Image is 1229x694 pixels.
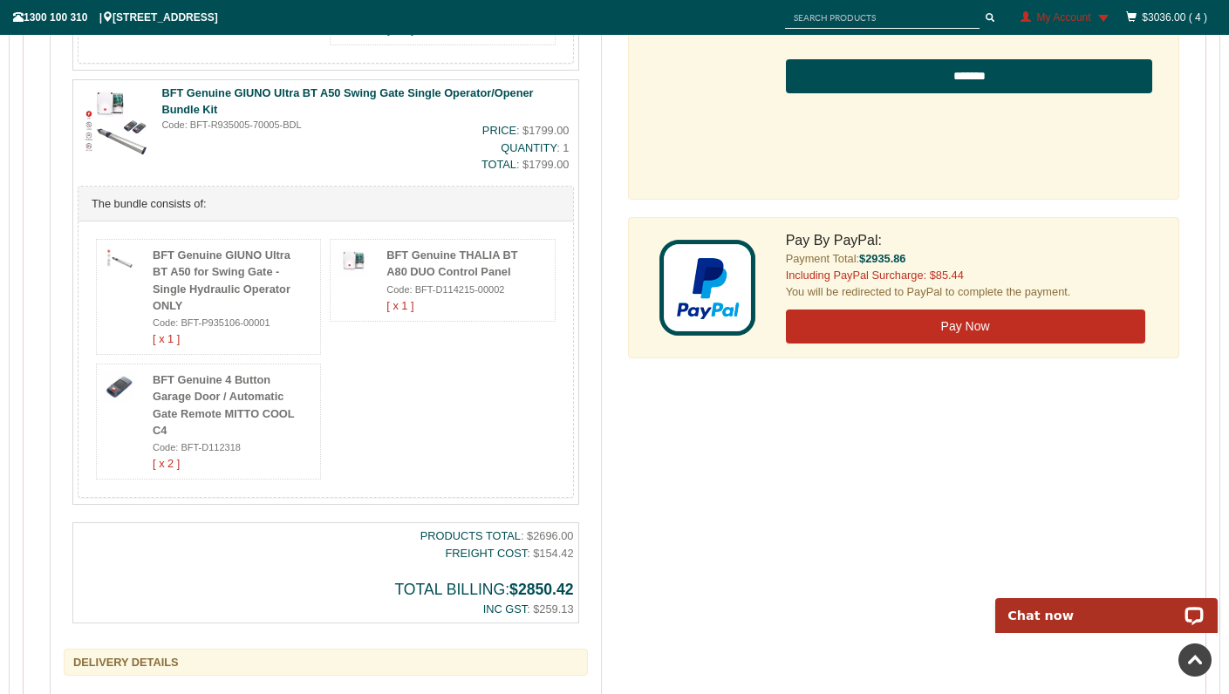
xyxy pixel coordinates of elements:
[786,231,1152,250] h5: Pay By PayPal:
[79,187,573,221] div: The bundle consists of:
[984,578,1229,633] iframe: LiveChat chat widget
[446,547,528,560] span: FREIGHT COST
[153,457,180,470] strong: [ x 2 ]
[386,299,413,312] strong: [ x 1 ]
[509,581,573,598] span: $2850.42
[13,226,29,242] span: 09
[1142,11,1207,24] a: $3036.00 ( 4 )
[153,248,290,312] b: BFT Genuine GIUNO Ultra BT A50 for Swing Gate - Single Hydraulic Operator ONLY
[859,252,905,265] span: $2935.86
[386,23,413,36] strong: [ x 1 ]
[786,269,964,282] span: Including PayPal Surcharge: $85.44
[73,656,179,669] b: DELIVERY DETAILS
[394,581,573,598] strong: TOTAL BILLING:
[153,373,294,437] b: BFT Genuine 4 Button Garage Door / Automatic Gate Remote MITTO COOL C4
[153,317,270,328] span: Code: BFT-P935106-00001
[161,86,533,116] a: BFT Genuine GIUNO Ultra BT A50 Swing Gate Single Operator/Opener Bundle Kit
[338,247,368,277] img: bft-genuine-thalia-bt-a80-duo-control-panel-2025415165531-oaz_thumb_small.jpg
[161,118,401,133] div: Code: BFT-R935005-70005-BDL
[1037,11,1091,24] span: My Account
[105,215,192,252] a: 2025
[785,7,980,29] input: SEARCH PRODUCTS
[72,522,579,623] div: : $2696.00 : $154.42 : $259.13
[501,141,556,154] span: QUANTITY
[481,158,516,171] span: TOTAL
[402,118,574,177] div: : $1799.00 : 1 : $1799.00
[386,284,504,295] span: Code: BFT-D114215-00002
[13,11,218,24] span: 1300 100 310 | [STREET_ADDRESS]
[104,371,134,402] img: bft-4-buttons-garage-doorautomatic-gate-remote-mitto-cool-c4-20247319317-ozf_thumb_small.jpg
[153,332,180,345] strong: [ x 1 ]
[659,240,755,336] img: paypal.png
[786,310,1145,344] button: Pay Now
[482,124,516,137] span: PRICE
[78,85,153,160] img: bft-genuine-giuno-ultra-bt-a50-swing-gate-single-operatoropener-bundle-kit-20259217211-zup_thumb_...
[153,442,241,452] span: Code: BFT-D112318
[104,247,134,277] img: bft-genuine-giuno-ultra-bt-a50-for-swing-gate-single-hydraulic-operator-only-2023111721253-dqe_th...
[118,226,149,242] span: 2025
[773,231,1165,344] div: Payment Total: You will be redirected to PayPal to complete the payment.
[420,529,521,542] span: PRODUCTS TOTAL
[386,248,517,278] b: BFT Genuine THALIA BT A80 DUO Control Panel
[483,602,527,616] span: INC GST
